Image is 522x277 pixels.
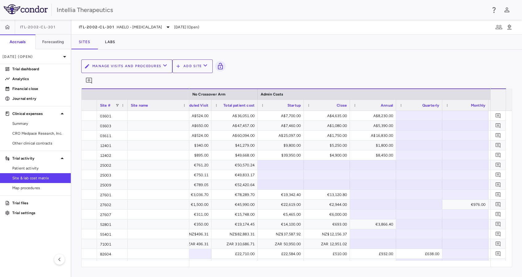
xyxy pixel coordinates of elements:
div: €14,100.00 [263,219,301,229]
div: €750.11 [171,170,208,180]
div: A$60,094.00 [217,131,255,141]
span: [DATE] (Open) [174,24,199,30]
button: Manage Visits and Procedures [81,59,172,73]
span: Total patient cost [223,103,255,108]
span: Quarterly [422,103,439,108]
p: Journal entry [12,96,66,101]
button: Labs [98,35,122,49]
svg: Add comment [495,132,501,138]
div: €6,000.00 [309,210,347,219]
span: ITL-2002-CL-301 [20,25,55,30]
h6: Forecasting [42,39,64,45]
div: A$47,457.00 [217,121,255,131]
div: NZ$496.31 [171,229,208,239]
svg: Add comment [495,172,501,178]
div: ZAR 310,686.71 [217,239,255,249]
svg: Add comment [495,231,501,237]
div: €761.20 [171,160,208,170]
div: 25002 [97,160,128,170]
button: Add comment [494,210,502,218]
button: Add comment [494,230,502,238]
button: Add comment [494,259,502,268]
svg: Add comment [495,251,501,257]
div: A$5,390.00 [355,121,393,131]
svg: Add comment [495,241,501,247]
div: 55401 [97,229,128,239]
div: NZ$37,587.92 [263,229,301,239]
div: A$25,097.00 [263,131,301,141]
button: Add comment [494,131,502,140]
div: 03601 [97,111,128,120]
div: ZAR 496.31 [171,239,208,249]
svg: Add comment [495,211,501,217]
span: Other clinical contracts [12,141,66,146]
p: Trial files [12,200,66,206]
p: Clinical expenses [12,111,58,116]
svg: Add comment [495,152,501,158]
div: $895.00 [171,150,208,160]
div: €13,120.80 [309,190,347,200]
div: A$1,750.00 [309,131,347,141]
svg: Add comment [495,123,501,128]
span: Startup [287,103,301,108]
p: [DATE] (Open) [2,54,61,59]
div: 52801 [97,219,128,229]
div: 03611 [97,131,128,140]
span: Monthly [471,103,485,108]
div: A$524.00 [171,111,208,121]
div: €50,570.24 [217,160,255,170]
div: €52,420.64 [217,180,255,190]
div: £510.00 [309,249,347,259]
div: €45,990.00 [217,200,255,210]
div: €693.00 [309,219,347,229]
button: Add comment [494,121,502,130]
svg: Add comment [495,192,501,198]
div: A$4,635.00 [309,111,347,121]
button: Add comment [494,112,502,120]
p: Analytics [12,76,66,82]
div: €5,465.00 [263,210,301,219]
div: £638.00 [402,249,439,259]
div: $5,250.00 [309,141,347,150]
div: Intellia Therapeutics [57,5,486,14]
div: $9,800.00 [263,141,301,150]
div: 27607 [97,210,128,219]
div: 71001 [97,239,128,249]
span: Lock grid [213,63,226,68]
div: €22,619.00 [263,200,301,210]
div: A$1,080.00 [309,121,347,131]
div: €976.00 [448,200,485,210]
div: €3,036.70 [171,190,208,200]
button: Add comment [494,161,502,169]
button: Add comment [494,171,502,179]
p: Trial dashboard [12,66,66,72]
h6: Accruals [10,39,26,45]
button: Sites [71,35,98,49]
div: €19,342.40 [263,190,301,200]
div: $1,800.00 [355,141,393,150]
div: ZAR 50,950.00 [263,239,301,249]
svg: Add comment [495,182,501,188]
p: Financial close [12,86,66,92]
svg: Add comment [85,77,93,84]
span: Annual [381,103,393,108]
svg: Add comment [495,113,501,119]
span: CRO Medpace Research, Inc. [12,131,66,136]
span: Site & lab cost matrix [12,175,66,181]
button: Add comment [494,240,502,248]
button: Add comment [494,141,502,149]
span: ITL-2002-CL-301 [79,25,114,30]
span: HAELO - [MEDICAL_DATA] [117,24,162,30]
div: 82604 [97,249,128,259]
p: Trial settings [12,210,66,216]
div: €789.05 [171,180,208,190]
button: Add Site [172,59,213,73]
svg: Add comment [495,221,501,227]
svg: Add comment [495,162,501,168]
span: Admin Costs [261,92,283,96]
div: $340.00 [171,141,208,150]
div: 84003 [97,259,128,268]
div: €350.00 [171,219,208,229]
div: A$650.00 [171,121,208,131]
div: 12401 [97,141,128,150]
